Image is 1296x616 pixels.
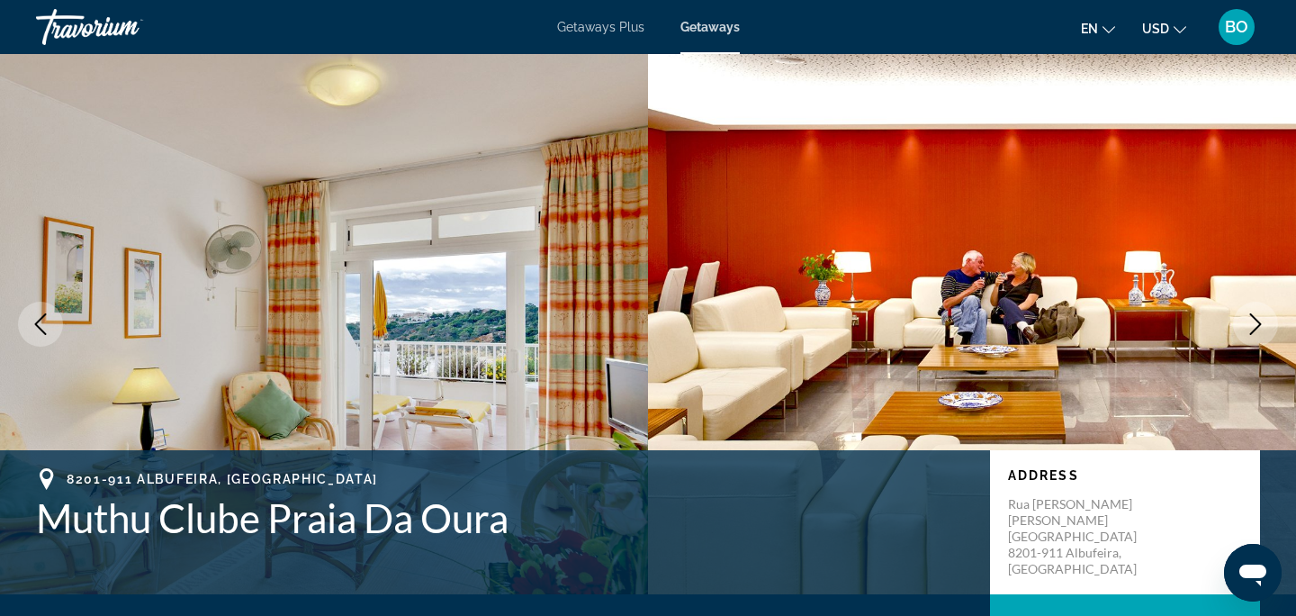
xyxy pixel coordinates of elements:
[680,20,740,34] a: Getaways
[1213,8,1260,46] button: User Menu
[36,494,972,541] h1: Muthu Clube Praia Da Oura
[1081,15,1115,41] button: Change language
[36,4,216,50] a: Travorium
[1233,302,1278,347] button: Next image
[1225,18,1248,36] span: BO
[1224,544,1282,602] iframe: Button to launch messaging window
[1142,15,1186,41] button: Change currency
[1008,496,1152,577] p: Rua [PERSON_NAME] [PERSON_NAME] [GEOGRAPHIC_DATA] 8201-911 Albufeira, [GEOGRAPHIC_DATA]
[67,472,378,486] span: 8201-911 Albufeira, [GEOGRAPHIC_DATA]
[18,302,63,347] button: Previous image
[1081,22,1098,36] span: en
[1142,22,1169,36] span: USD
[557,20,644,34] a: Getaways Plus
[1008,468,1242,483] p: Address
